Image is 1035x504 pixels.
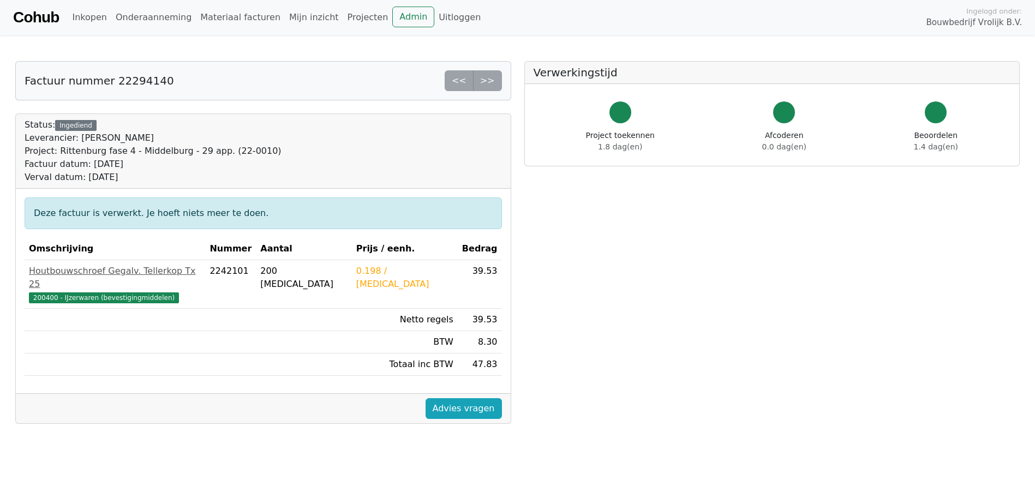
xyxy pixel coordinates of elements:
th: Aantal [256,238,351,260]
div: Afcoderen [762,130,806,153]
div: Leverancier: [PERSON_NAME] [25,131,282,145]
span: 200400 - IJzerwaren (bevestigingmiddelen) [29,292,179,303]
a: Uitloggen [434,7,485,28]
th: Omschrijving [25,238,205,260]
div: Beoordelen [914,130,958,153]
span: Ingelogd onder: [966,6,1022,16]
span: 1.4 dag(en) [914,142,958,151]
a: Mijn inzicht [285,7,343,28]
span: 1.8 dag(en) [598,142,642,151]
div: Houtbouwschroef Gegalv. Tellerkop Tx 25 [29,265,201,291]
div: Project toekennen [586,130,655,153]
div: Factuur datum: [DATE] [25,158,282,171]
th: Bedrag [458,238,502,260]
div: Ingediend [55,120,96,131]
td: 2242101 [205,260,256,309]
div: Verval datum: [DATE] [25,171,282,184]
div: Project: Rittenburg fase 4 - Middelburg - 29 app. (22-0010) [25,145,282,158]
td: 47.83 [458,353,502,376]
th: Nummer [205,238,256,260]
td: 8.30 [458,331,502,353]
td: 39.53 [458,260,502,309]
td: Totaal inc BTW [352,353,458,376]
span: Bouwbedrijf Vrolijk B.V. [926,16,1022,29]
td: 39.53 [458,309,502,331]
h5: Factuur nummer 22294140 [25,74,174,87]
div: 0.198 / [MEDICAL_DATA] [356,265,453,291]
div: Status: [25,118,282,184]
a: Admin [392,7,434,27]
a: Onderaanneming [111,7,196,28]
a: Advies vragen [426,398,502,419]
th: Prijs / eenh. [352,238,458,260]
a: Inkopen [68,7,111,28]
span: 0.0 dag(en) [762,142,806,151]
div: 200 [MEDICAL_DATA] [260,265,347,291]
td: BTW [352,331,458,353]
h5: Verwerkingstijd [534,66,1011,79]
a: Cohub [13,4,59,31]
a: Projecten [343,7,393,28]
td: Netto regels [352,309,458,331]
a: Houtbouwschroef Gegalv. Tellerkop Tx 25200400 - IJzerwaren (bevestigingmiddelen) [29,265,201,304]
div: Deze factuur is verwerkt. Je hoeft niets meer te doen. [25,197,502,229]
a: Materiaal facturen [196,7,285,28]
